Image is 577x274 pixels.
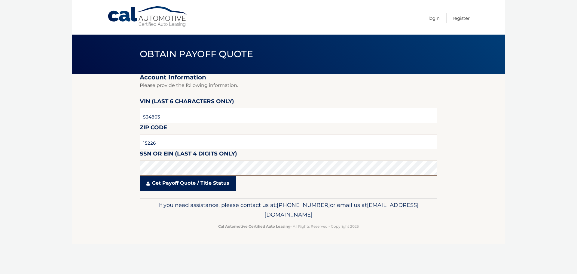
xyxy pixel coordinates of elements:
[277,202,330,208] span: [PHONE_NUMBER]
[140,149,237,160] label: SSN or EIN (last 4 digits only)
[144,200,433,220] p: If you need assistance, please contact us at: or email us at
[140,97,234,108] label: VIN (last 6 characters only)
[140,176,236,191] a: Get Payoff Quote / Title Status
[140,48,253,60] span: Obtain Payoff Quote
[140,123,167,134] label: Zip Code
[144,223,433,229] p: - All Rights Reserved - Copyright 2025
[140,81,437,90] p: Please provide the following information.
[140,74,437,81] h2: Account Information
[218,224,290,229] strong: Cal Automotive Certified Auto Leasing
[107,6,188,27] a: Cal Automotive
[453,13,470,23] a: Register
[429,13,440,23] a: Login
